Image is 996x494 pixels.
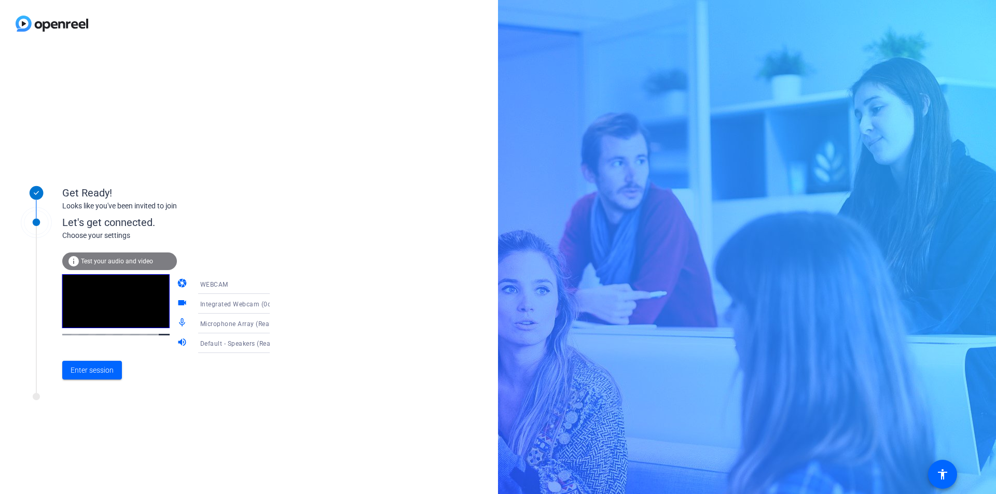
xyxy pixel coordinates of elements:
span: Integrated Webcam (0c45:6720) [200,300,299,308]
span: Default - Speakers (Realtek(R) Audio) [200,339,312,347]
div: Choose your settings [62,230,291,241]
span: Enter session [71,365,114,376]
mat-icon: accessibility [936,468,949,481]
div: Let's get connected. [62,215,291,230]
span: Test your audio and video [81,258,153,265]
span: Microphone Array (Realtek(R) Audio) [200,319,311,328]
button: Enter session [62,361,122,379]
div: Looks like you've been invited to join [62,201,270,211]
mat-icon: mic_none [177,317,189,330]
mat-icon: volume_up [177,337,189,349]
mat-icon: camera [177,278,189,290]
span: WEBCAM [200,281,228,288]
mat-icon: videocam [177,298,189,310]
div: Get Ready! [62,185,270,201]
mat-icon: info [67,255,80,267]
